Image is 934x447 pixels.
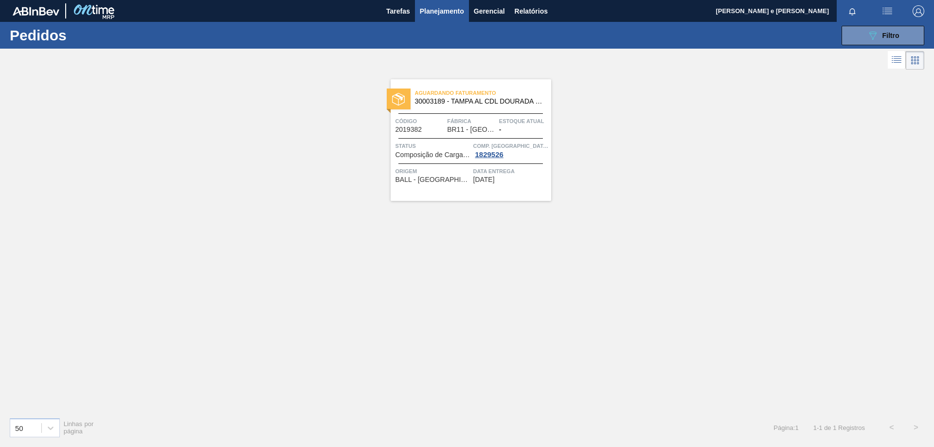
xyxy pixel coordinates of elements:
[15,424,23,432] div: 50
[392,93,405,106] img: status
[10,30,155,41] h1: Pedidos
[906,51,924,70] div: Visão em Cards
[913,5,924,17] img: Logout
[395,141,471,151] span: Status
[473,176,495,183] span: 11/10/2025
[837,4,868,18] button: Notificações
[383,79,551,201] a: statusAguardando Faturamento30003189 - TAMPA AL CDL DOURADA LATA AUTOMATICACódigo2019382FábricaBR...
[415,98,543,105] span: 30003189 - TAMPA AL CDL DOURADA LATA AUTOMATICA
[473,141,549,159] a: Comp. [GEOGRAPHIC_DATA]1829526
[904,415,928,440] button: >
[473,166,549,176] span: Data entrega
[395,126,422,133] span: 2019382
[395,116,445,126] span: Código
[842,26,924,45] button: Filtro
[395,166,471,176] span: Origem
[881,5,893,17] img: userActions
[13,7,59,16] img: TNhmsLtSVTkK8tSr43FrP2fwEKptu5GPRR3wAAAABJRU5ErkJggg==
[882,32,899,39] span: Filtro
[415,88,551,98] span: Aguardando Faturamento
[447,116,497,126] span: Fábrica
[447,126,496,133] span: BR11 - São Luís
[473,151,505,159] div: 1829526
[515,5,548,17] span: Relatórios
[813,424,865,431] span: 1 - 1 de 1 Registros
[499,126,502,133] span: -
[386,5,410,17] span: Tarefas
[888,51,906,70] div: Visão em Lista
[773,424,798,431] span: Página : 1
[420,5,464,17] span: Planejamento
[880,415,904,440] button: <
[499,116,549,126] span: Estoque atual
[395,176,471,183] span: BALL - RECIFE (PE)
[395,151,471,159] span: Composição de Carga Aceita
[473,141,549,151] span: Comp. Carga
[64,420,94,435] span: Linhas por página
[474,5,505,17] span: Gerencial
